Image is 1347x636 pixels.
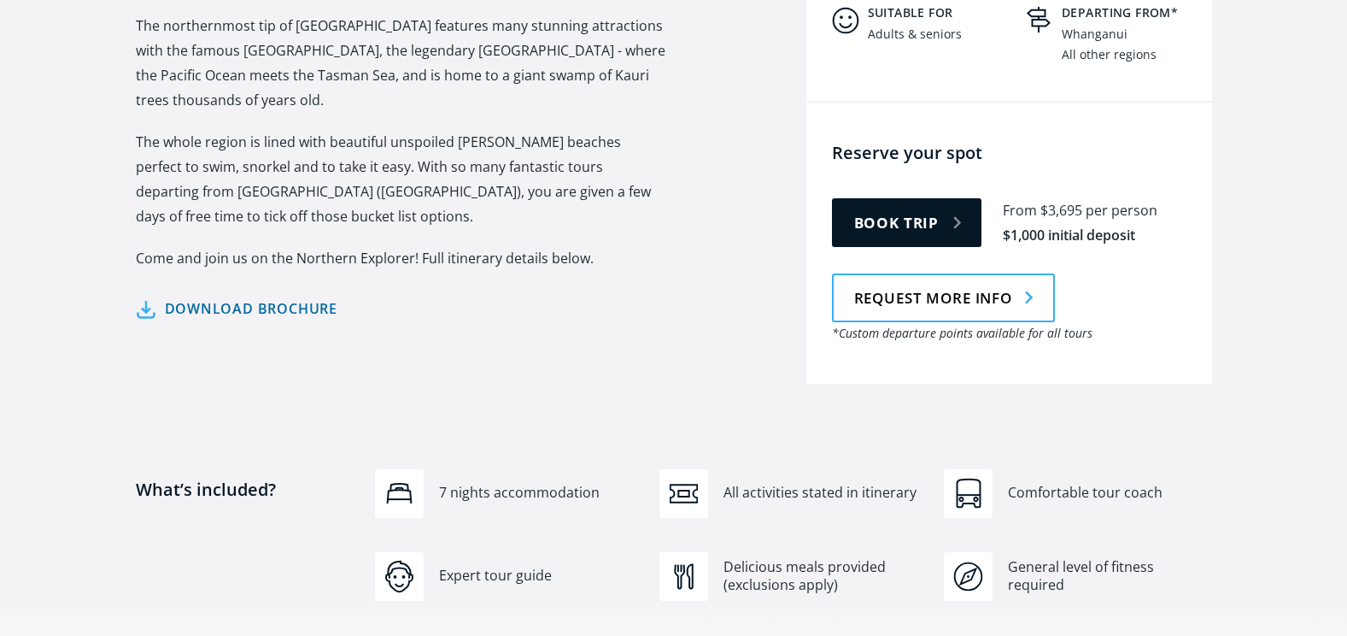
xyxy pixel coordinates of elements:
[136,14,665,113] p: The northernmost tip of [GEOGRAPHIC_DATA] features many stunning attractions with the famous [GEO...
[136,478,358,567] h4: What’s included?
[832,141,1204,164] h4: Reserve your spot
[1062,27,1127,42] div: Whanganui
[868,27,962,42] div: Adults & seniors
[136,246,665,271] p: Come and join us on the Northern Explorer! Full itinerary details below.
[868,5,1010,21] h5: Suitable for
[832,198,982,247] a: Book trip
[439,567,642,586] div: Expert tour guide
[1003,201,1037,221] div: From
[723,484,927,503] div: All activities stated in itinerary
[1040,201,1082,221] div: $3,695
[723,558,927,595] div: Delicious meals provided (exclusions apply)
[136,130,665,229] p: The whole region is lined with beautiful unspoiled [PERSON_NAME] beaches perfect to swim, snorkel...
[1086,201,1157,221] div: per person
[1008,484,1211,503] div: Comfortable tour coach
[1048,226,1135,245] div: initial deposit
[1062,5,1204,21] h5: Departing from*
[1008,558,1211,595] div: General level of fitness required
[1062,48,1157,62] div: All other regions
[1003,226,1045,245] div: $1,000
[832,325,1092,341] em: *Custom departure points available for all tours
[832,274,1055,322] a: Request more info
[439,484,642,503] div: 7 nights accommodation
[136,297,338,321] a: Download brochure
